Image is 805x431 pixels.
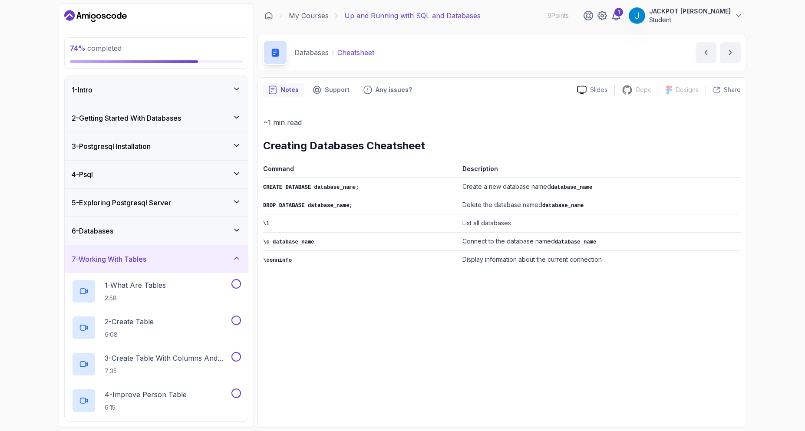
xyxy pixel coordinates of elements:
[751,377,805,418] iframe: chat widget
[72,254,146,264] h3: 7 - Working With Tables
[459,214,741,233] td: List all databases
[105,294,166,303] p: 2:58
[105,367,230,375] p: 7:35
[628,7,743,24] button: user profile imageJACKPOT [PERSON_NAME]Student
[548,11,569,20] p: 9 Points
[294,47,329,58] p: Databases
[263,257,292,263] code: \conninfo
[636,86,652,94] p: Repo
[65,189,248,217] button: 5-Exploring Postgresql Server
[105,280,166,290] p: 1 - What Are Tables
[72,352,241,376] button: 3-Create Table With Columns And Datatypes7:35
[706,86,741,94] button: Share
[72,141,151,151] h3: 3 - Postgresql Installation
[263,239,314,245] code: \c database_name
[263,221,270,227] code: \l
[337,47,374,58] p: Cheatsheet
[307,83,355,97] button: Support button
[263,184,359,191] code: CREATE DATABASE database_name;
[105,316,154,327] p: 2 - Create Table
[65,132,248,160] button: 3-Postgresql Installation
[590,86,607,94] p: Slides
[696,42,716,63] button: previous content
[649,7,731,16] p: JACKPOT [PERSON_NAME]
[376,86,412,94] p: Any issues?
[65,217,248,245] button: 6-Databases
[629,7,645,24] img: user profile image
[280,86,299,94] p: Notes
[72,316,241,340] button: 2-Create Table6:08
[72,226,113,236] h3: 6 - Databases
[65,104,248,132] button: 2-Getting Started With Databases
[72,85,92,95] h3: 1 - Intro
[676,86,699,94] p: Designs
[551,184,593,191] code: database_name
[614,8,623,16] div: 1
[64,9,127,23] a: Dashboard
[720,42,741,63] button: next content
[570,86,614,95] a: Slides
[72,279,241,303] button: 1-What Are Tables2:58
[72,169,93,180] h3: 4 - Psql
[724,86,741,94] p: Share
[72,197,171,208] h3: 5 - Exploring Postgresql Server
[263,139,741,153] h2: Creating Databases Cheatsheet
[459,233,741,251] td: Connect to the database named
[72,388,241,413] button: 4-Improve Person Table6:15
[289,10,329,21] a: My Courses
[459,251,741,269] td: Display information about the current connection
[70,44,86,53] span: 74 %
[325,86,350,94] p: Support
[105,403,187,412] p: 6:15
[65,245,248,273] button: 7-Working With Tables
[358,83,417,97] button: Feedback button
[555,239,597,245] code: database_name
[105,353,230,363] p: 3 - Create Table With Columns And Datatypes
[459,163,741,178] th: Description
[459,196,741,214] td: Delete the database named
[344,10,481,21] p: Up and Running with SQL and Databases
[263,163,459,178] th: Command
[105,389,187,400] p: 4 - Improve Person Table
[65,76,248,104] button: 1-Intro
[263,116,741,128] p: ~1 min read
[72,113,181,123] h3: 2 - Getting Started With Databases
[542,203,584,209] code: database_name
[70,44,122,53] span: completed
[264,11,273,20] a: Dashboard
[649,16,731,24] p: Student
[459,178,741,196] td: Create a new database named
[263,83,304,97] button: notes button
[263,203,353,209] code: DROP DATABASE database_name;
[65,161,248,188] button: 4-Psql
[105,330,154,339] p: 6:08
[611,10,621,21] a: 1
